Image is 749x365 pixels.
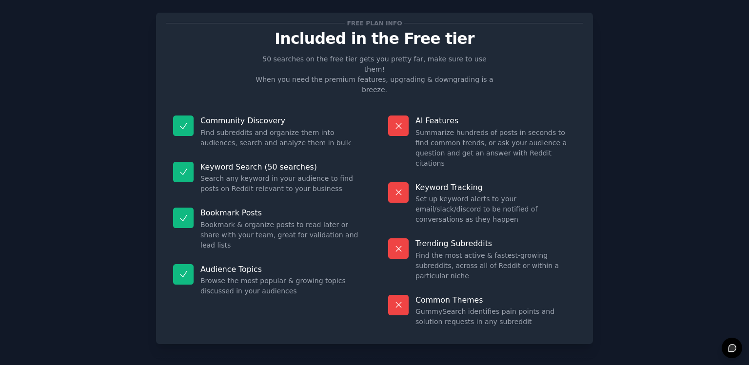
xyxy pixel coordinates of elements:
dd: Summarize hundreds of posts in seconds to find common trends, or ask your audience a question and... [415,128,576,169]
dd: Search any keyword in your audience to find posts on Reddit relevant to your business [200,173,361,194]
p: Trending Subreddits [415,238,576,249]
dd: GummySearch identifies pain points and solution requests in any subreddit [415,307,576,327]
span: Free plan info [345,18,404,28]
p: AI Features [415,115,576,126]
p: Common Themes [415,295,576,305]
p: Bookmark Posts [200,208,361,218]
p: Included in the Free tier [166,30,583,47]
dd: Set up keyword alerts to your email/slack/discord to be notified of conversations as they happen [415,194,576,225]
dd: Find subreddits and organize them into audiences, search and analyze them in bulk [200,128,361,148]
p: Keyword Search (50 searches) [200,162,361,172]
dd: Find the most active & fastest-growing subreddits, across all of Reddit or within a particular niche [415,250,576,281]
p: Audience Topics [200,264,361,274]
p: Community Discovery [200,115,361,126]
p: 50 searches on the free tier gets you pretty far, make sure to use them! When you need the premiu... [252,54,497,95]
dd: Bookmark & organize posts to read later or share with your team, great for validation and lead lists [200,220,361,250]
p: Keyword Tracking [415,182,576,192]
dd: Browse the most popular & growing topics discussed in your audiences [200,276,361,296]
